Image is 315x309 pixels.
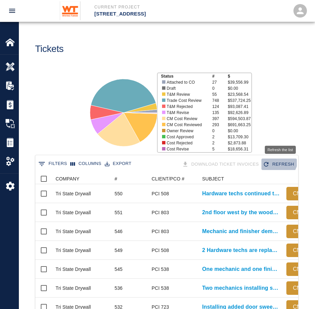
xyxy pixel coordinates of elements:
[115,228,123,235] div: 546
[56,190,91,197] div: Tri State Drywall
[152,266,169,273] div: PCI 538
[167,91,208,97] p: T&M Review
[94,4,194,10] p: Current Project
[228,73,251,79] p: $
[69,159,103,169] button: Select columns
[265,146,296,154] div: Refresh the list
[212,104,228,110] p: 124
[152,228,169,235] div: PCI 803
[56,285,91,291] div: Tri State Drywall
[94,10,194,18] p: [STREET_ADDRESS]
[152,247,169,254] div: PCI 508
[148,173,199,184] div: CLIENT/PCO #
[228,85,251,91] p: $0.00
[202,246,280,254] a: 2 Hardware techs are replacing the original level handle locksets...
[167,128,208,134] p: Owner Review
[4,3,20,19] button: open drawer
[212,79,228,85] p: 27
[115,266,123,273] div: 545
[35,44,64,55] h1: Tickets
[167,97,208,104] p: Trade Cost Review
[261,159,297,170] div: Refresh the list
[167,85,208,91] p: Draft
[228,104,251,110] p: $93,087.41
[115,190,123,197] div: 550
[167,140,208,146] p: Cost Rejected
[152,190,169,197] div: PCI 508
[212,122,228,128] p: 293
[202,190,280,198] a: Hardware techs continued the work [DATE] and this week...
[181,159,262,170] div: Tickets download in groups of 15
[199,173,283,184] div: SUBJECT
[228,97,251,104] p: $537,724.25
[103,159,133,169] button: Export
[202,208,280,217] a: 2nd floor west by the wood ceiling SPC 10. Finisher...
[202,265,280,273] a: One mechanic and one finisher framing and patching 5 locations...
[228,110,251,116] p: $92,626.89
[228,79,251,85] p: $39,556.99
[228,146,251,152] p: $18,656.31
[167,104,208,110] p: T&M Rejected
[152,285,169,291] div: PCI 538
[212,110,228,116] p: 135
[212,91,228,97] p: 55
[212,146,228,152] p: 5
[56,209,91,216] div: Tri State Drywall
[167,116,208,122] p: CM Cost Review
[60,1,81,20] img: Whiting-Turner
[202,173,224,184] div: SUBJECT
[56,173,80,184] div: COMPANY
[228,134,251,140] p: $13,709.30
[56,266,91,273] div: Tri State Drywall
[212,97,228,104] p: 748
[167,79,208,85] p: Attached to CO
[202,284,280,292] a: Two mechanics installing shelving in cages on B1 level.
[167,122,208,128] p: CM Cost Reviewed
[212,85,228,91] p: 0
[152,173,185,184] div: CLIENT/PCO #
[202,227,280,235] a: Mechanic and finisher demolished and patching the wall with wall...
[212,128,228,134] p: 0
[56,228,91,235] div: Tri State Drywall
[111,173,148,184] div: #
[115,285,123,291] div: 536
[167,134,208,140] p: Cost Approved
[115,209,123,216] div: 551
[261,159,297,170] button: Refresh
[228,116,251,122] p: $594,503.87
[212,140,228,146] p: 2
[228,122,251,128] p: $691,663.25
[212,116,228,122] p: 397
[228,91,251,97] p: $23,568.54
[212,134,228,140] p: 2
[152,209,169,216] div: PCI 803
[212,73,228,79] p: #
[115,173,117,184] div: #
[228,128,251,134] p: $0.00
[167,146,208,152] p: Cost Revise
[56,247,91,254] div: Tri State Drywall
[37,159,69,169] button: Show filters
[52,173,111,184] div: COMPANY
[115,247,123,254] div: 549
[281,277,315,309] iframe: Chat Widget
[167,110,208,116] p: T&M Revise
[161,73,212,79] p: Status
[228,140,251,146] p: $2,873.88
